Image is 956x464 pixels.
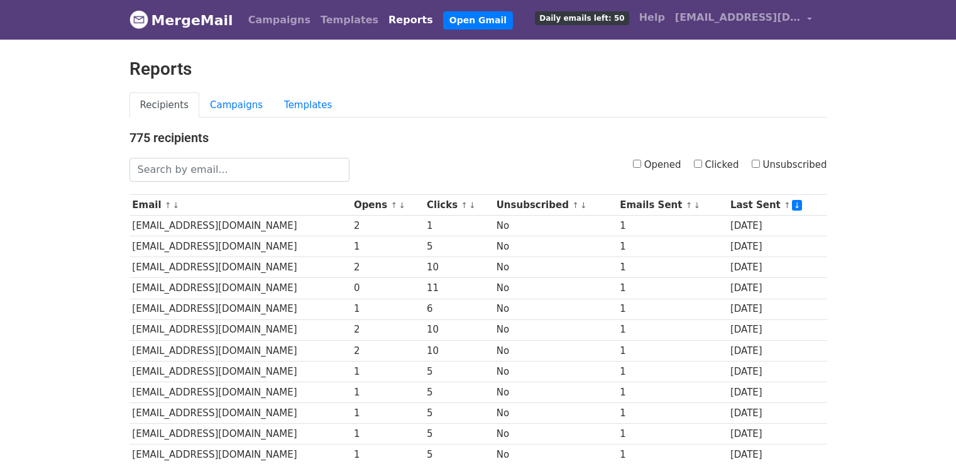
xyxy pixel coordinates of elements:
[469,201,476,210] a: ↓
[792,200,803,211] a: ↓
[617,278,727,299] td: 1
[424,403,493,424] td: 5
[617,403,727,424] td: 1
[129,195,351,216] th: Email
[693,201,700,210] a: ↓
[617,236,727,257] td: 1
[129,236,351,257] td: [EMAIL_ADDRESS][DOMAIN_NAME]
[493,216,617,236] td: No
[390,201,397,210] a: ↑
[273,92,343,118] a: Templates
[129,340,351,361] td: [EMAIL_ADDRESS][DOMAIN_NAME]
[351,278,424,299] td: 0
[634,5,670,30] a: Help
[727,278,827,299] td: [DATE]
[129,58,827,80] h2: Reports
[243,8,316,33] a: Campaigns
[694,160,702,168] input: Clicked
[424,195,493,216] th: Clicks
[493,403,617,424] td: No
[493,424,617,445] td: No
[351,257,424,278] td: 2
[383,8,438,33] a: Reports
[129,361,351,382] td: [EMAIL_ADDRESS][DOMAIN_NAME]
[727,403,827,424] td: [DATE]
[129,257,351,278] td: [EMAIL_ADDRESS][DOMAIN_NAME]
[617,382,727,402] td: 1
[493,236,617,257] td: No
[351,319,424,340] td: 2
[493,319,617,340] td: No
[424,424,493,445] td: 5
[129,319,351,340] td: [EMAIL_ADDRESS][DOMAIN_NAME]
[316,8,383,33] a: Templates
[727,195,827,216] th: Last Sent
[351,361,424,382] td: 1
[129,403,351,424] td: [EMAIL_ADDRESS][DOMAIN_NAME]
[129,216,351,236] td: [EMAIL_ADDRESS][DOMAIN_NAME]
[424,382,493,402] td: 5
[351,424,424,445] td: 1
[461,201,468,210] a: ↑
[165,201,172,210] a: ↑
[675,10,801,25] span: [EMAIL_ADDRESS][DOMAIN_NAME]
[727,424,827,445] td: [DATE]
[727,257,827,278] td: [DATE]
[424,319,493,340] td: 10
[752,158,827,172] label: Unsubscribed
[424,299,493,319] td: 6
[351,216,424,236] td: 2
[424,257,493,278] td: 10
[129,92,200,118] a: Recipients
[617,299,727,319] td: 1
[784,201,791,210] a: ↑
[617,424,727,445] td: 1
[351,403,424,424] td: 1
[351,236,424,257] td: 1
[493,257,617,278] td: No
[351,340,424,361] td: 2
[530,5,634,30] a: Daily emails left: 50
[129,278,351,299] td: [EMAIL_ADDRESS][DOMAIN_NAME]
[727,382,827,402] td: [DATE]
[129,7,233,33] a: MergeMail
[493,382,617,402] td: No
[493,299,617,319] td: No
[129,382,351,402] td: [EMAIL_ADDRESS][DOMAIN_NAME]
[617,257,727,278] td: 1
[670,5,817,35] a: [EMAIL_ADDRESS][DOMAIN_NAME]
[351,195,424,216] th: Opens
[424,340,493,361] td: 10
[424,216,493,236] td: 1
[424,236,493,257] td: 5
[493,195,617,216] th: Unsubscribed
[351,299,424,319] td: 1
[727,361,827,382] td: [DATE]
[727,299,827,319] td: [DATE]
[617,361,727,382] td: 1
[129,424,351,445] td: [EMAIL_ADDRESS][DOMAIN_NAME]
[633,160,641,168] input: Opened
[727,319,827,340] td: [DATE]
[129,10,148,29] img: MergeMail logo
[617,216,727,236] td: 1
[617,319,727,340] td: 1
[633,158,681,172] label: Opened
[694,158,739,172] label: Clicked
[572,201,579,210] a: ↑
[173,201,180,210] a: ↓
[617,340,727,361] td: 1
[727,236,827,257] td: [DATE]
[129,158,349,182] input: Search by email...
[493,340,617,361] td: No
[129,130,827,145] h4: 775 recipients
[493,361,617,382] td: No
[580,201,587,210] a: ↓
[199,92,273,118] a: Campaigns
[129,299,351,319] td: [EMAIL_ADDRESS][DOMAIN_NAME]
[424,278,493,299] td: 11
[727,216,827,236] td: [DATE]
[727,340,827,361] td: [DATE]
[493,278,617,299] td: No
[752,160,760,168] input: Unsubscribed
